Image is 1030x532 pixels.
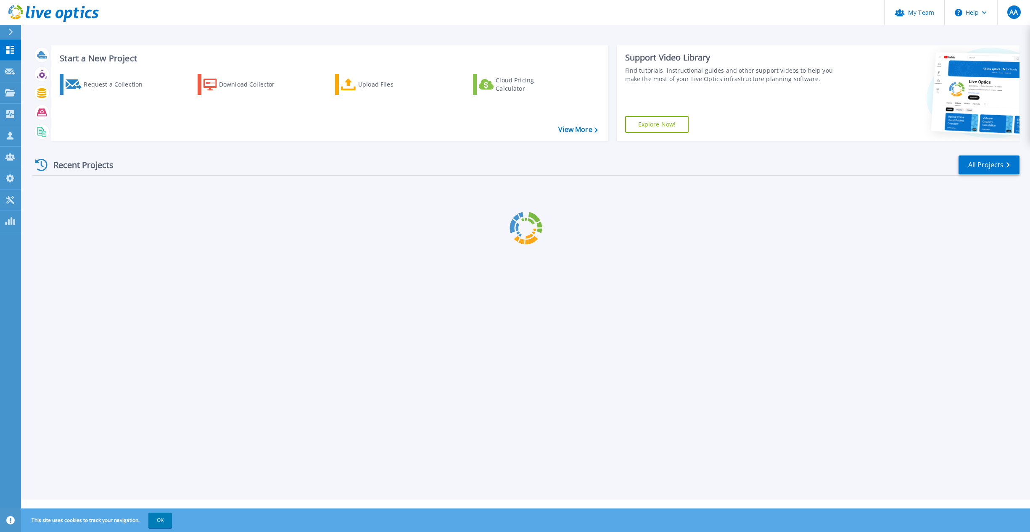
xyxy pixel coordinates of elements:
[959,155,1019,174] a: All Projects
[625,116,689,133] a: Explore Now!
[335,74,429,95] a: Upload Files
[148,513,172,528] button: OK
[358,76,425,93] div: Upload Files
[23,513,172,528] span: This site uses cookies to track your navigation.
[1009,9,1018,16] span: AA
[496,76,563,93] div: Cloud Pricing Calculator
[84,76,151,93] div: Request a Collection
[473,74,567,95] a: Cloud Pricing Calculator
[219,76,286,93] div: Download Collector
[60,54,597,63] h3: Start a New Project
[558,126,597,134] a: View More
[625,66,833,83] div: Find tutorials, instructional guides and other support videos to help you make the most of your L...
[625,52,833,63] div: Support Video Library
[32,155,125,175] div: Recent Projects
[198,74,291,95] a: Download Collector
[60,74,153,95] a: Request a Collection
